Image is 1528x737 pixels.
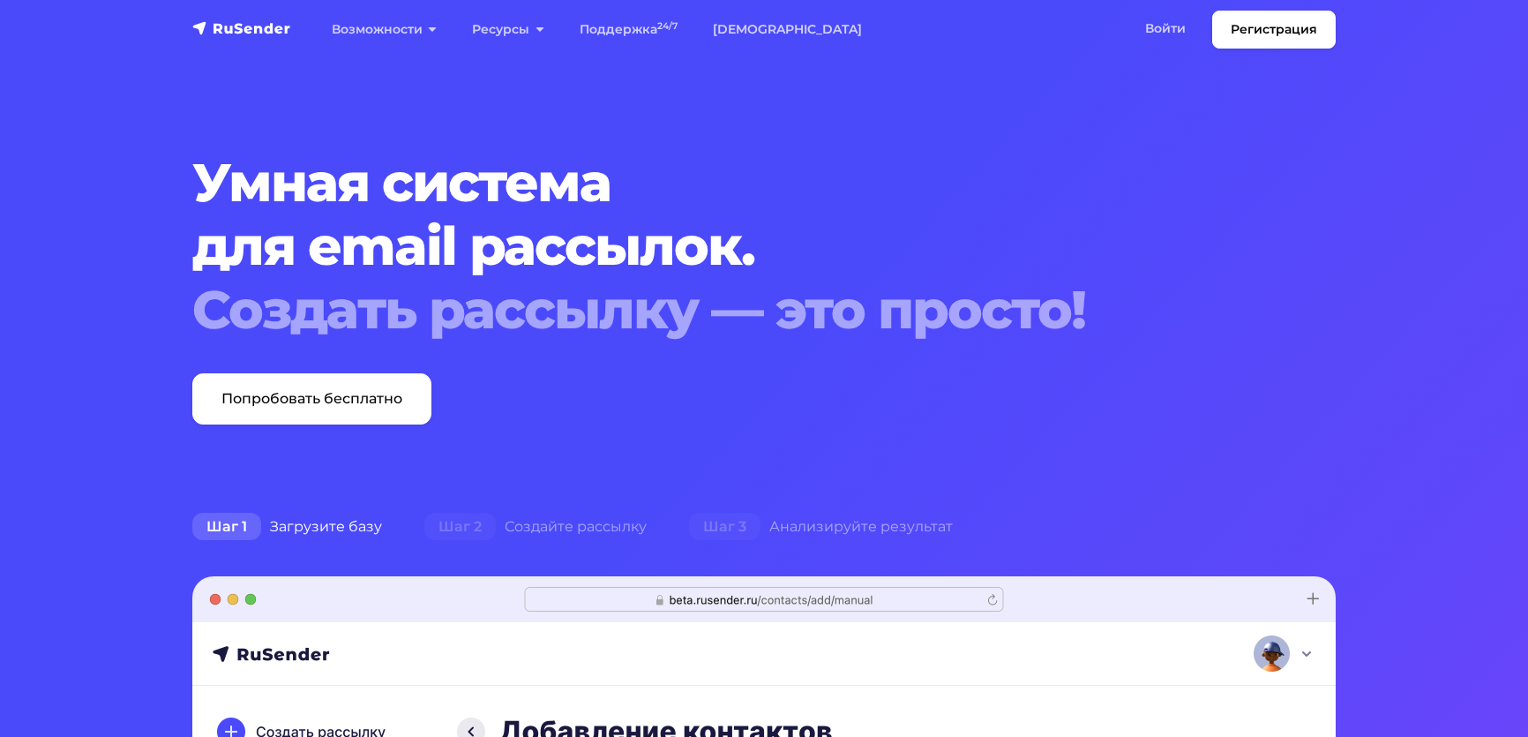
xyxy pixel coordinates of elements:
[668,509,974,545] div: Анализируйте результат
[192,151,1239,342] h1: Умная система для email рассылок.
[192,19,291,37] img: RuSender
[192,513,261,541] span: Шаг 1
[562,11,695,48] a: Поддержка24/7
[1127,11,1203,47] a: Войти
[171,509,403,545] div: Загрузите базу
[424,513,496,541] span: Шаг 2
[689,513,760,541] span: Шаг 3
[1212,11,1336,49] a: Регистрация
[695,11,880,48] a: [DEMOGRAPHIC_DATA]
[403,509,668,545] div: Создайте рассылку
[192,278,1239,342] div: Создать рассылку — это просто!
[454,11,561,48] a: Ресурсы
[192,373,431,425] a: Попробовать бесплатно
[657,20,678,32] sup: 24/7
[314,11,454,48] a: Возможности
